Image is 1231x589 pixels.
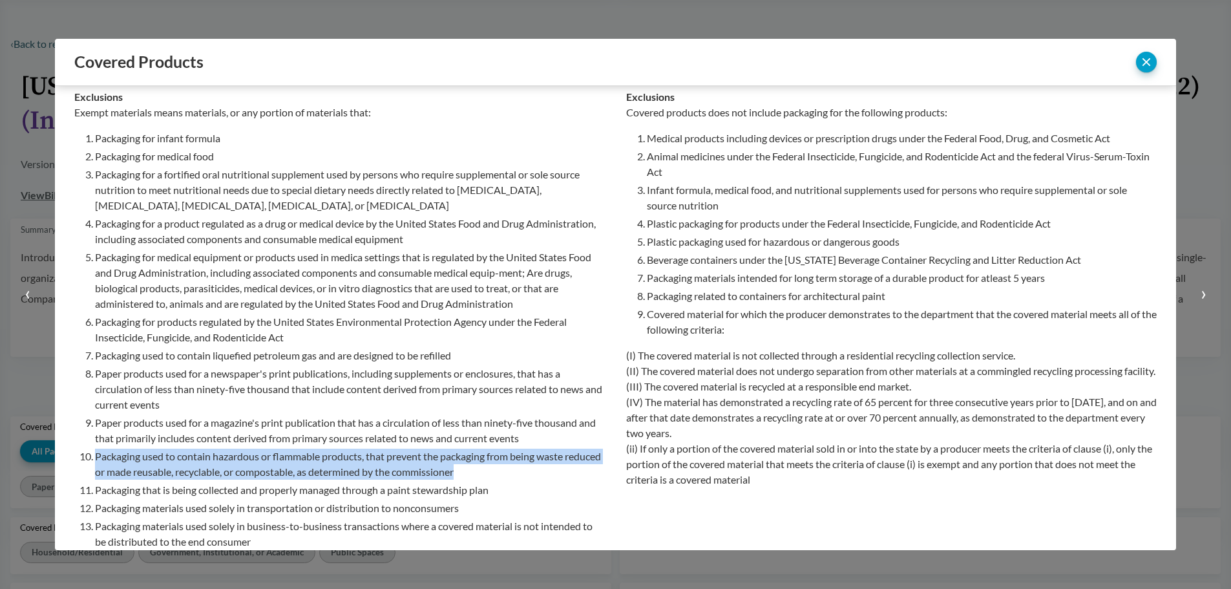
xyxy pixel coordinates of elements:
[647,149,1157,180] li: Animal medicines under the Federal Insecticide, Fungicide, and Rodenticide Act and the federal Vi...
[95,167,605,213] li: Packaging for a fortified oral nutritional supplement used by persons who require supplemental or...
[95,131,605,146] li: Packaging for infant formula
[95,348,605,363] li: Packaging used to contain liquefied petroleum gas and are designed to be refilled
[95,500,605,516] li: Packaging materials used solely in transportation or distribution to nonconsumers
[95,250,605,312] li: Packaging for medical equipment or products used in medica settings that is regulated by the Unit...
[74,91,123,103] strong: Exclusions
[647,288,1157,304] li: Packaging related to containers for architectural paint
[74,105,605,120] p: Exempt materials means materials, or any portion of materials that:
[1136,52,1157,72] button: close
[1201,281,1206,304] small: ›
[95,449,605,480] li: Packaging used to contain hazardous or flammable products, that prevent the packaging from being ...
[647,216,1157,231] li: Plastic packaging for products under the Federal Insecticide, Fungicide, and Rodenticide Act
[647,182,1157,213] li: Infant formula, medical food, and nutritional supplements used for persons who require supplement...
[626,91,675,103] strong: Exclusions
[647,234,1157,250] li: Plastic packaging used for hazardous or dangerous goods
[95,482,605,498] li: Packaging that is being collected and properly managed through a paint stewardship plan
[647,131,1157,146] li: Medical products including devices or prescription drugs under the Federal Food, Drug, and Cosmet...
[95,415,605,446] li: Paper products used for a magazine's print publication that has a circulation of less than ninety...
[626,348,1157,487] p: (I) The covered material is not collected through a residential recycling collection service. (II...
[95,314,605,345] li: Packaging for products regulated by the United States Environmental Protection Agency under the F...
[74,52,1091,71] div: Covered Products
[95,216,605,247] li: Packaging for a product regulated as a drug or medical device by the United States Food and Drug ...
[25,281,30,304] small: ‹
[95,366,605,412] li: Paper products used for a newspaper's print publications, including supplements or enclosures, th...
[647,252,1157,268] li: Beverage containers under the [US_STATE] Beverage Container Recycling and Litter Reduction Act
[647,270,1157,286] li: Packaging materials intended for long term storage of a durable product for atleast 5 years
[626,105,1157,120] p: Covered products does not include packaging for the following products:
[95,149,605,164] li: Packaging for medical food
[647,306,1157,337] li: Covered material for which the producer demonstrates to the department that the covered material ...
[95,519,605,550] li: Packaging materials used solely in business-to-business transactions where a covered material is ...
